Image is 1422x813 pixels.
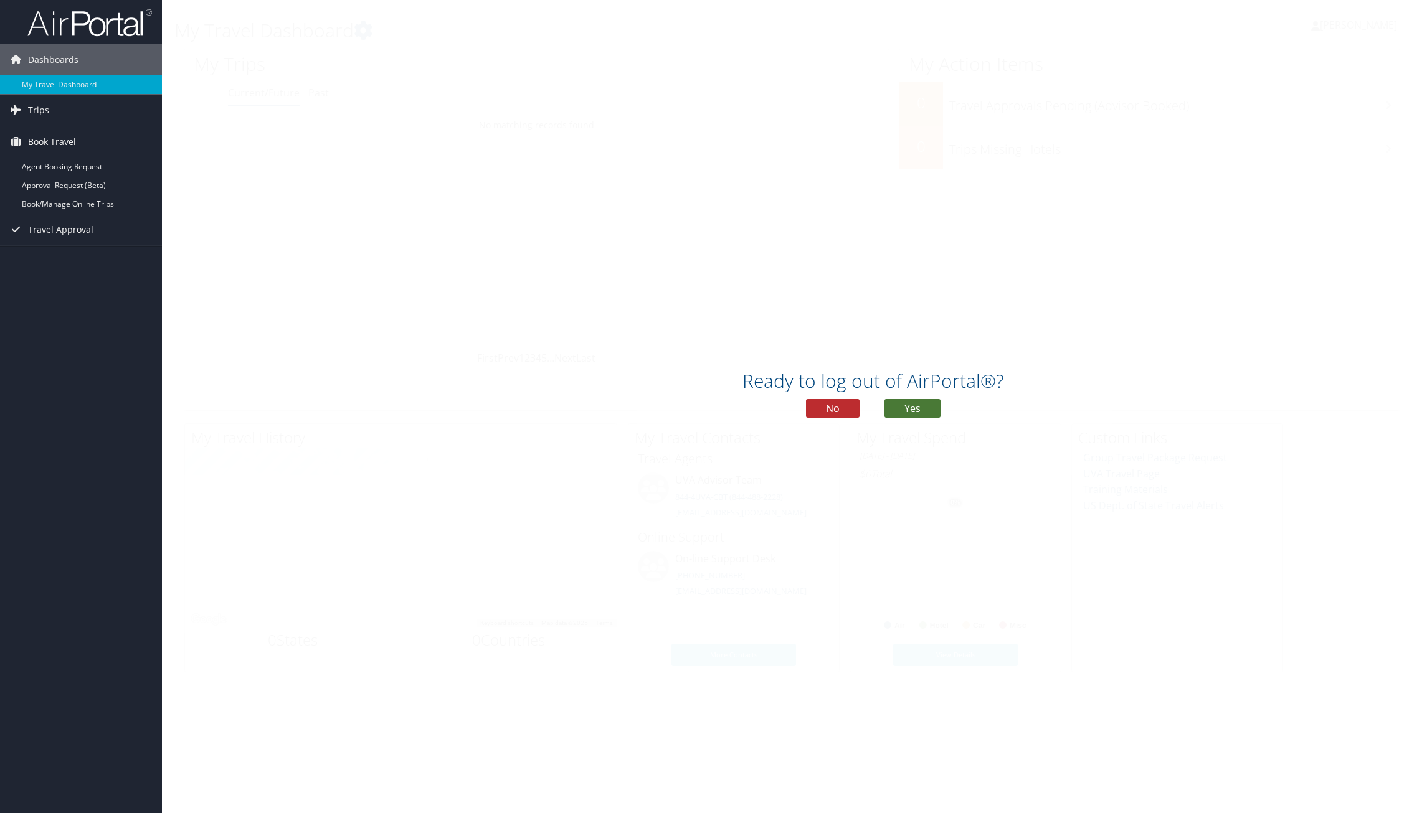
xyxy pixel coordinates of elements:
span: Trips [28,95,49,126]
span: Dashboards [28,44,78,75]
button: No [806,399,860,418]
span: Travel Approval [28,214,93,245]
span: Book Travel [28,126,76,157]
img: airportal-logo.png [27,8,152,37]
button: Yes [884,399,941,418]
